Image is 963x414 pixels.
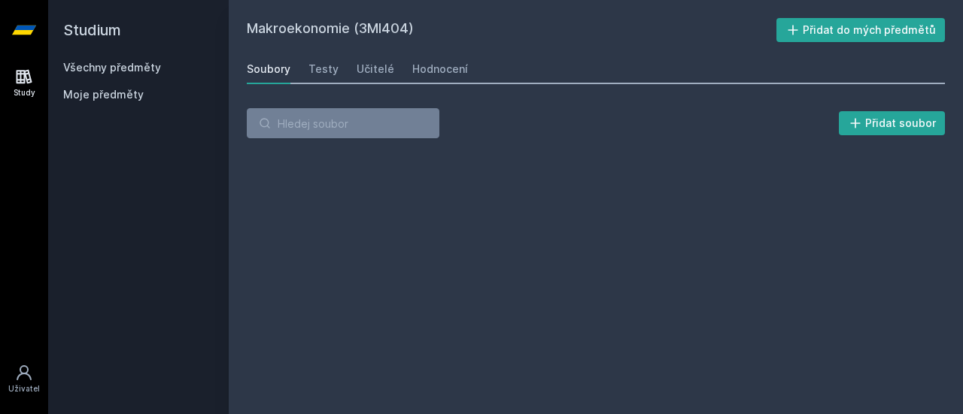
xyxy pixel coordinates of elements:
button: Přidat do mých předmětů [776,18,946,42]
a: Všechny předměty [63,61,161,74]
span: Moje předměty [63,87,144,102]
a: Testy [308,54,339,84]
a: Study [3,60,45,106]
a: Soubory [247,54,290,84]
div: Učitelé [357,62,394,77]
div: Soubory [247,62,290,77]
div: Testy [308,62,339,77]
a: Hodnocení [412,54,468,84]
div: Study [14,87,35,98]
h2: Makroekonomie (3MI404) [247,18,776,42]
div: Uživatel [8,383,40,394]
div: Hodnocení [412,62,468,77]
a: Uživatel [3,356,45,402]
input: Hledej soubor [247,108,439,138]
a: Učitelé [357,54,394,84]
button: Přidat soubor [839,111,946,135]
